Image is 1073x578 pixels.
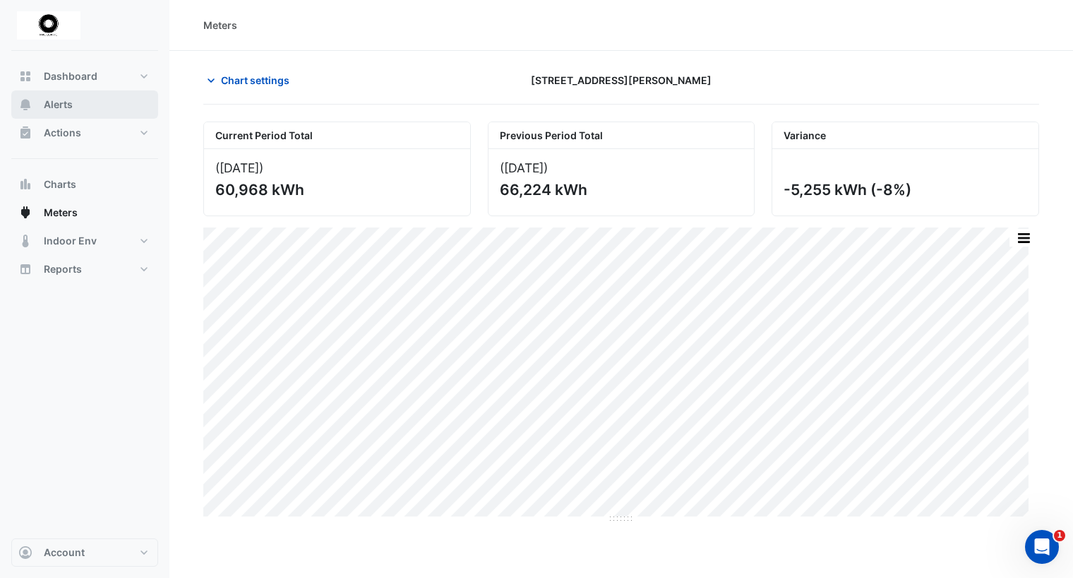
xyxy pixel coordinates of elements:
[44,545,85,560] span: Account
[11,62,158,90] button: Dashboard
[261,432,298,460] span: smiley reaction
[11,119,158,147] button: Actions
[11,538,158,567] button: Account
[18,177,32,191] app-icon: Charts
[188,432,224,460] span: disappointed reaction
[18,206,32,220] app-icon: Meters
[269,432,289,460] span: 😃
[531,73,712,88] span: [STREET_ADDRESS][PERSON_NAME]
[203,68,299,93] button: Chart settings
[1009,229,1038,247] button: More Options
[500,160,743,175] div: ([DATE] )
[1025,530,1059,564] iframe: Intercom live chat
[784,181,1024,199] div: -5,255 kWh (-8%)
[11,170,158,199] button: Charts
[18,234,32,248] app-icon: Indoor Env
[44,206,78,220] span: Meters
[17,418,469,433] div: Did this answer your question?
[232,432,253,460] span: 😐
[44,98,73,112] span: Alerts
[451,6,476,31] div: Close
[215,181,456,199] div: 60,968 kWh
[44,69,97,83] span: Dashboard
[11,227,158,255] button: Indoor Env
[424,6,451,33] button: Collapse window
[18,98,32,112] app-icon: Alerts
[224,432,261,460] span: neutral face reaction
[44,177,76,191] span: Charts
[500,181,741,199] div: 66,224 kWh
[44,262,82,276] span: Reports
[772,122,1038,149] div: Variance
[18,69,32,83] app-icon: Dashboard
[11,199,158,227] button: Meters
[18,126,32,140] app-icon: Actions
[196,432,216,460] span: 😞
[18,262,32,276] app-icon: Reports
[488,122,755,149] div: Previous Period Total
[11,90,158,119] button: Alerts
[186,478,299,489] a: Open in help center
[1054,530,1065,541] span: 1
[9,6,36,33] button: go back
[44,234,97,248] span: Indoor Env
[17,11,80,40] img: Company Logo
[11,255,158,283] button: Reports
[221,73,289,88] span: Chart settings
[215,160,459,175] div: ([DATE] )
[204,122,470,149] div: Current Period Total
[203,18,237,33] div: Meters
[44,126,81,140] span: Actions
